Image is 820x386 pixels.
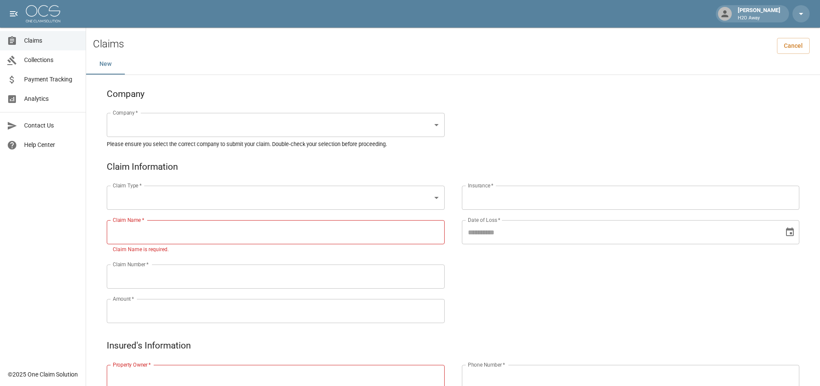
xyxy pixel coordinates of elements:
[24,56,79,65] span: Collections
[8,370,78,379] div: © 2025 One Claim Solution
[113,295,134,302] label: Amount
[24,36,79,45] span: Claims
[86,54,820,75] div: dynamic tabs
[24,121,79,130] span: Contact Us
[738,15,780,22] p: H2O Away
[24,75,79,84] span: Payment Tracking
[24,140,79,149] span: Help Center
[734,6,784,22] div: [PERSON_NAME]
[107,140,799,148] h5: Please ensure you select the correct company to submit your claim. Double-check your selection be...
[777,38,810,54] a: Cancel
[86,54,125,75] button: New
[113,109,138,116] label: Company
[468,182,493,189] label: Insurance
[113,261,149,268] label: Claim Number
[468,361,505,368] label: Phone Number
[113,216,144,224] label: Claim Name
[26,5,60,22] img: ocs-logo-white-transparent.png
[113,361,151,368] label: Property Owner
[93,38,124,50] h2: Claims
[113,182,142,189] label: Claim Type
[24,94,79,103] span: Analytics
[113,246,439,254] p: Claim Name is required.
[5,5,22,22] button: open drawer
[468,216,500,224] label: Date of Loss
[781,224,798,241] button: Choose date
